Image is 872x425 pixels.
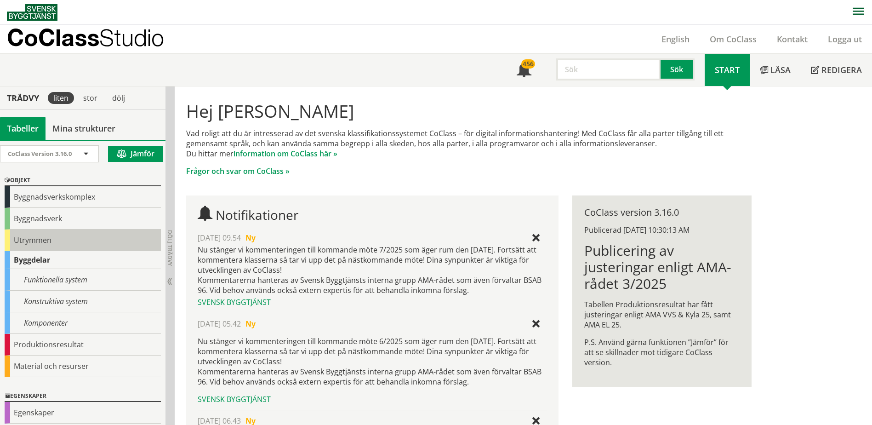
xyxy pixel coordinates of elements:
div: Publicerad [DATE] 10:30:13 AM [584,225,739,235]
div: Utrymmen [5,230,161,251]
span: Läsa [770,64,791,75]
div: CoClass version 3.16.0 [584,207,739,218]
span: Start [715,64,740,75]
h1: Publicering av justeringar enligt AMA-rådet 3/2025 [584,242,739,292]
div: Trädvy [2,93,44,103]
a: information om CoClass här » [234,149,337,159]
div: Svensk Byggtjänst [198,394,547,404]
a: English [651,34,700,45]
a: Frågor och svar om CoClass » [186,166,290,176]
div: Produktionsresultat [5,334,161,356]
div: Byggnadsverkskomplex [5,186,161,208]
div: Funktionella system [5,269,161,291]
a: Kontakt [767,34,818,45]
p: Vad roligt att du är intresserad av det svenska klassifikationssystemet CoClass – för digital inf... [186,128,751,159]
span: Dölj trädvy [166,230,174,266]
div: stor [78,92,103,104]
div: Objekt [5,175,161,186]
a: Läsa [750,54,801,86]
span: Ny [245,319,256,329]
a: CoClassStudio [7,25,184,53]
span: [DATE] 05.42 [198,319,241,329]
p: CoClass [7,32,164,43]
a: Mina strukturer [46,117,122,140]
div: dölj [107,92,131,104]
span: Studio [99,24,164,51]
span: CoClass Version 3.16.0 [8,149,72,158]
button: Sök [661,58,695,80]
img: Svensk Byggtjänst [7,4,57,21]
a: 456 [507,54,541,86]
input: Sök [556,58,661,80]
a: Om CoClass [700,34,767,45]
div: 456 [521,59,535,69]
span: Redigera [821,64,862,75]
div: liten [48,92,74,104]
h1: Hej [PERSON_NAME] [186,101,751,121]
span: Notifikationer [517,63,531,78]
a: Logga ut [818,34,872,45]
span: Notifikationer [216,206,298,224]
div: Komponenter [5,312,161,334]
a: Start [705,54,750,86]
div: Egenskaper [5,391,161,402]
a: Redigera [801,54,872,86]
div: Nu stänger vi kommenteringen till kommande möte 7/2025 som äger rum den [DATE]. Fortsätt att komm... [198,245,547,295]
p: Tabellen Produktionsresultat har fått justeringar enligt AMA VVS & Kyla 25, samt AMA EL 25. [584,299,739,330]
div: Material och resurser [5,356,161,377]
button: Jämför [108,146,163,162]
span: Ny [245,233,256,243]
p: P.S. Använd gärna funktionen ”Jämför” för att se skillnader mot tidigare CoClass version. [584,337,739,368]
div: Byggnadsverk [5,208,161,230]
div: Byggdelar [5,251,161,269]
div: Svensk Byggtjänst [198,297,547,307]
span: [DATE] 09.54 [198,233,241,243]
p: Nu stänger vi kommenteringen till kommande möte 6/2025 som äger rum den [DATE]. Fortsätt att komm... [198,336,547,387]
div: Egenskaper [5,402,161,424]
div: Konstruktiva system [5,291,161,312]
